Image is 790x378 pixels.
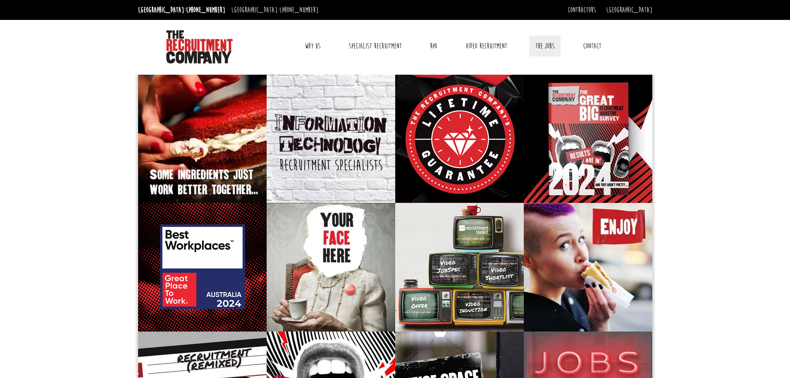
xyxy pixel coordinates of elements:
a: RPO [424,36,443,56]
a: Contractors [568,5,596,15]
a: The Jobs [529,36,561,56]
a: [GEOGRAPHIC_DATA] [606,5,652,15]
li: [GEOGRAPHIC_DATA]: [136,3,227,17]
li: [GEOGRAPHIC_DATA]: [229,3,321,17]
img: The Recruitment Company [166,30,233,63]
a: Why Us [299,36,327,56]
a: [PHONE_NUMBER] [280,5,318,15]
a: [PHONE_NUMBER] [186,5,225,15]
a: Video Recruitment [459,36,513,56]
a: Contact [577,36,608,56]
a: Specialist Recruitment [343,36,408,56]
